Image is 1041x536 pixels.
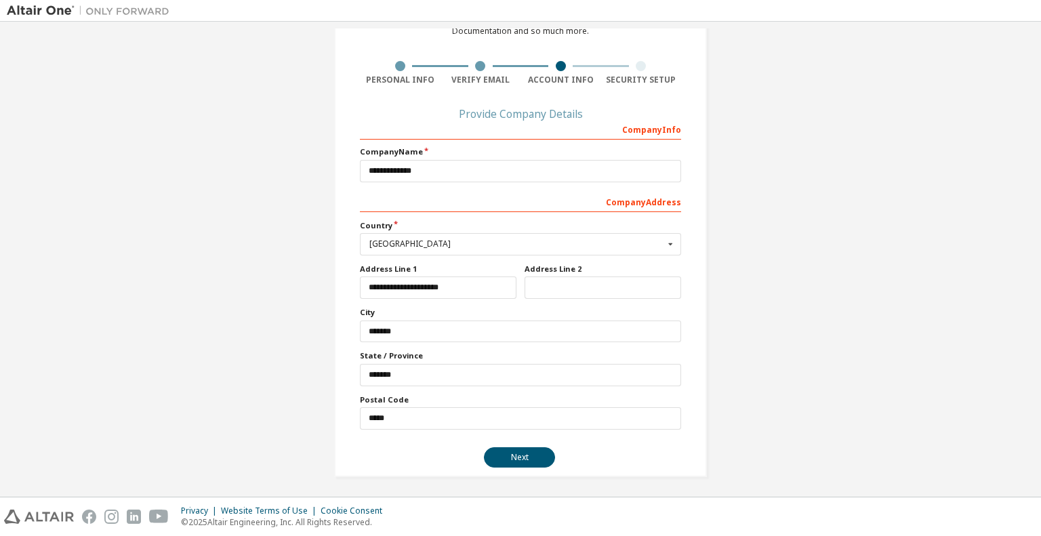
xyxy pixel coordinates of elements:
[360,220,681,231] label: Country
[221,506,321,516] div: Website Terms of Use
[4,510,74,524] img: altair_logo.svg
[484,447,555,468] button: Next
[82,510,96,524] img: facebook.svg
[360,307,681,318] label: City
[181,516,390,528] p: © 2025 Altair Engineering, Inc. All Rights Reserved.
[360,394,681,405] label: Postal Code
[360,75,441,85] div: Personal Info
[601,75,682,85] div: Security Setup
[360,118,681,140] div: Company Info
[360,146,681,157] label: Company Name
[104,510,119,524] img: instagram.svg
[369,240,664,248] div: [GEOGRAPHIC_DATA]
[149,510,169,524] img: youtube.svg
[360,110,681,118] div: Provide Company Details
[360,264,516,274] label: Address Line 1
[181,506,221,516] div: Privacy
[360,350,681,361] label: State / Province
[520,75,601,85] div: Account Info
[441,75,521,85] div: Verify Email
[360,190,681,212] div: Company Address
[7,4,176,18] img: Altair One
[321,506,390,516] div: Cookie Consent
[525,264,681,274] label: Address Line 2
[127,510,141,524] img: linkedin.svg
